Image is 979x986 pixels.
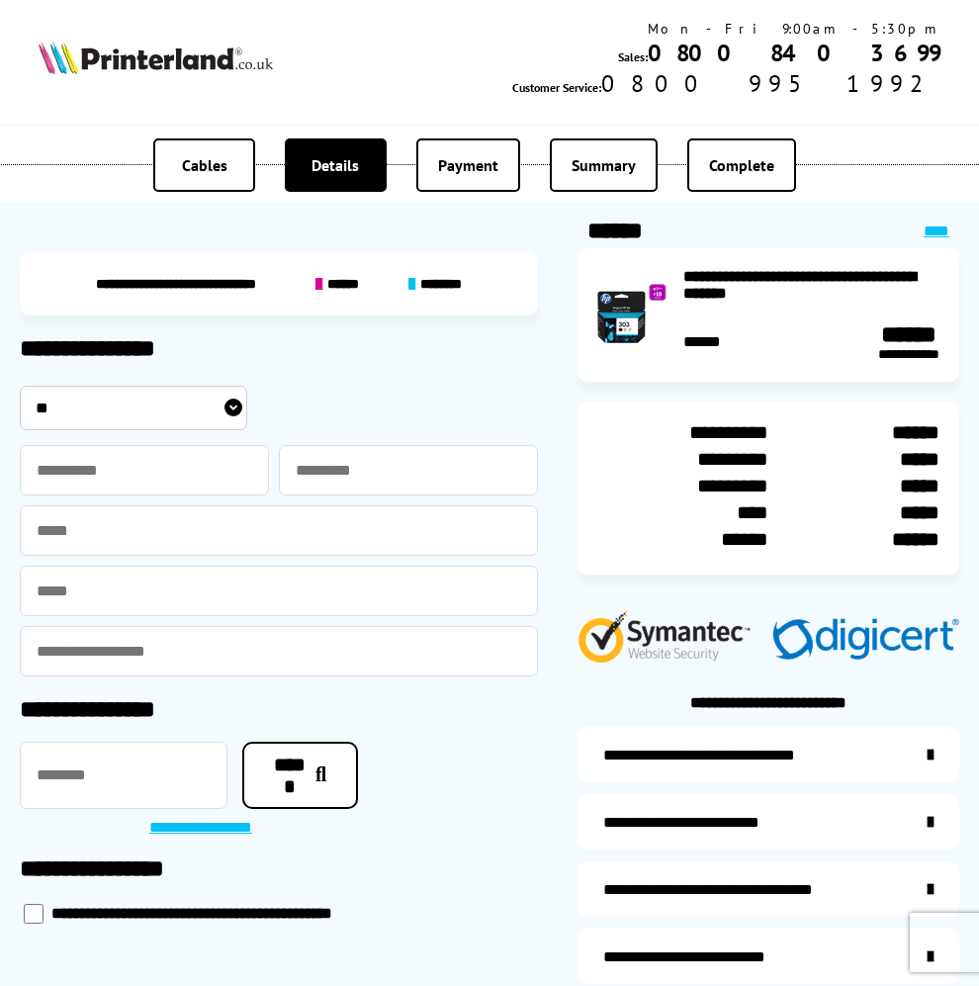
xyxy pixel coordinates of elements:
span: Summary [572,155,636,175]
a: additional-cables [578,861,959,917]
div: Mon - Fri 9:00am - 5:30pm [512,20,940,38]
span: Complete [709,155,774,175]
span: Sales: [618,49,648,64]
a: additional-ink [578,727,959,782]
span: Customer Service: [512,80,601,95]
a: items-arrive [578,794,959,850]
span: 0800 995 1992 [601,68,940,99]
a: secure-website [578,929,959,984]
img: Printerland Logo [39,41,273,74]
span: Details [311,155,359,175]
span: Payment [438,155,498,175]
span: Cables [182,155,227,175]
a: 0800 840 3699 [648,38,940,68]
